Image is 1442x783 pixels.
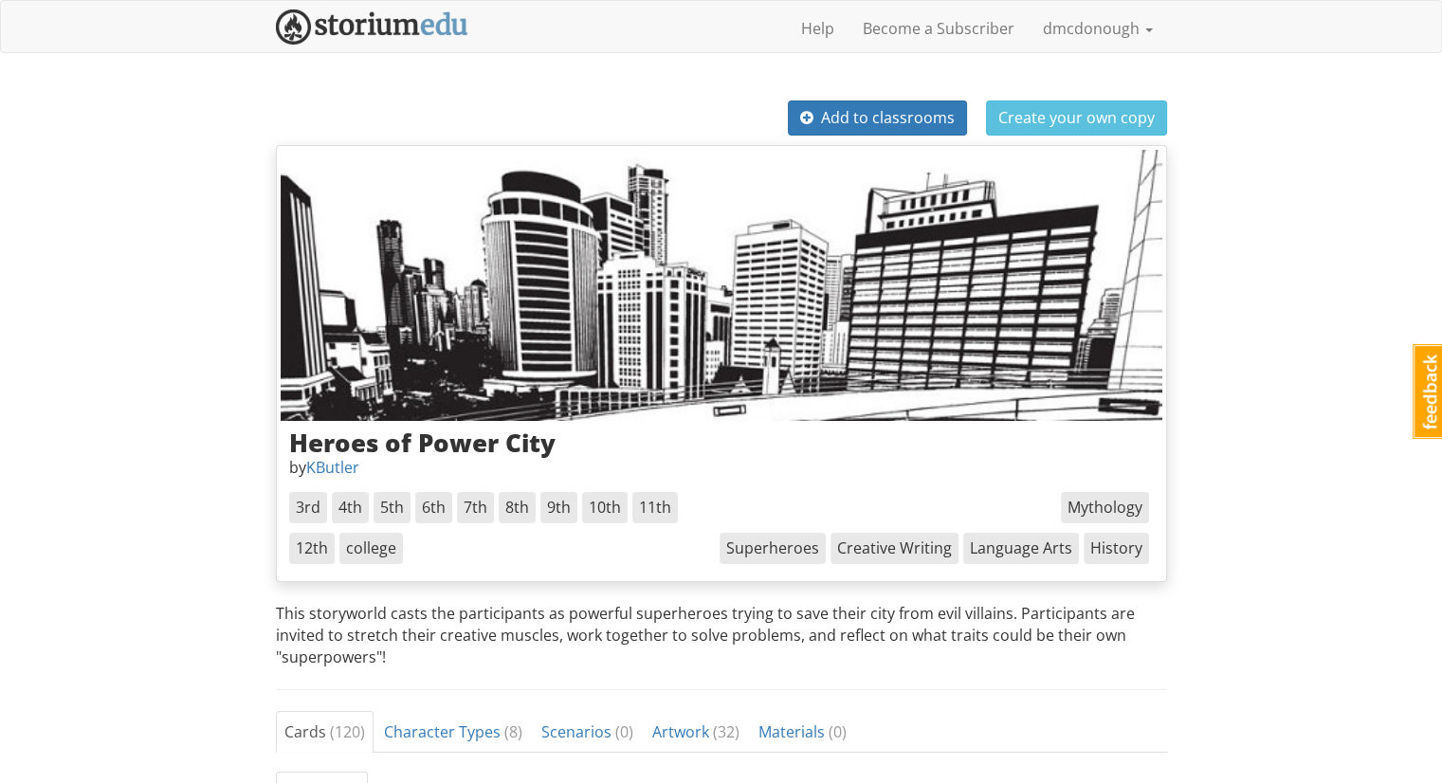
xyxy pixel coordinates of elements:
span: 7th [457,492,494,523]
span: Mythology [1061,492,1149,523]
img: StoriumEDU [276,9,468,45]
span: Materials [758,721,847,742]
span: 11th [632,492,678,523]
span: 8th [499,492,536,523]
span: Scenarios [541,721,633,742]
span: ( 32 ) [713,721,739,742]
span: Language Arts [963,533,1079,564]
span: Add to classrooms [800,107,955,128]
span: ( 8 ) [504,721,522,742]
span: 12th [289,533,335,564]
img: ecacai8orjw2ourdg48e.jpg [281,150,1162,421]
a: KButler [306,457,359,478]
p: This storyworld casts the participants as powerful superheroes trying to save their city from evi... [276,603,1167,668]
h3: Heroes of Power City [289,429,1154,457]
span: 10th [582,492,628,523]
a: Become a Subscriber [849,5,1029,52]
span: Cards [284,721,365,742]
span: college [339,533,403,564]
span: Character Types [384,721,522,742]
span: 5th [374,492,411,523]
span: ( 0 ) [829,721,847,742]
span: 3rd [289,492,327,523]
span: ( 120 ) [330,721,365,742]
span: Creative Writing [831,533,958,564]
span: Artwork [652,721,739,742]
p: by [289,457,1154,479]
span: Create your own copy [998,107,1155,128]
span: 6th [415,492,452,523]
button: Add to classrooms [788,100,967,136]
button: Create your own copy [986,100,1167,136]
a: Help [787,5,849,52]
a: dmcdonough [1029,5,1167,52]
span: History [1084,533,1149,564]
span: Superheroes [720,533,826,564]
span: ( 0 ) [615,721,633,742]
span: 4th [332,492,369,523]
span: 9th [540,492,577,523]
